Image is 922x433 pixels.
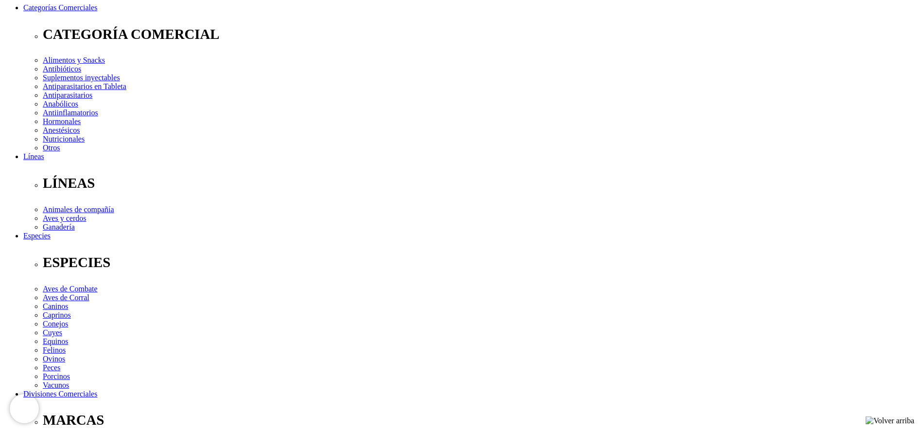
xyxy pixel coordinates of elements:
a: Suplementos inyectables [43,73,120,82]
img: Volver arriba [866,416,914,425]
a: Porcinos [43,372,70,380]
a: Peces [43,363,60,372]
a: Vacunos [43,381,69,389]
a: Divisiones Comerciales [23,390,97,398]
p: CATEGORÍA COMERCIAL [43,26,918,42]
a: Felinos [43,346,66,354]
a: Anestésicos [43,126,80,134]
a: Caninos [43,302,68,310]
a: Nutricionales [43,135,85,143]
p: MARCAS [43,412,918,428]
p: LÍNEAS [43,175,918,191]
a: Alimentos y Snacks [43,56,105,64]
a: Equinos [43,337,68,345]
a: Otros [43,144,60,152]
a: Antiparasitarios [43,91,92,99]
a: Antibióticos [43,65,81,73]
a: Líneas [23,152,44,161]
iframe: Brevo live chat [10,394,39,423]
a: Ovinos [43,355,65,363]
a: Antiinflamatorios [43,108,98,117]
a: Aves de Combate [43,285,98,293]
a: Ganadería [43,223,75,231]
a: Caprinos [43,311,71,319]
a: Antiparasitarios en Tableta [43,82,126,90]
a: Conejos [43,320,68,328]
a: Cuyes [43,328,62,337]
p: ESPECIES [43,254,918,271]
a: Anabólicos [43,100,78,108]
a: Aves de Corral [43,293,89,302]
a: Especies [23,232,51,240]
a: Categorías Comerciales [23,3,97,12]
a: Hormonales [43,117,81,126]
a: Aves y cerdos [43,214,86,222]
a: Animales de compañía [43,205,114,214]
